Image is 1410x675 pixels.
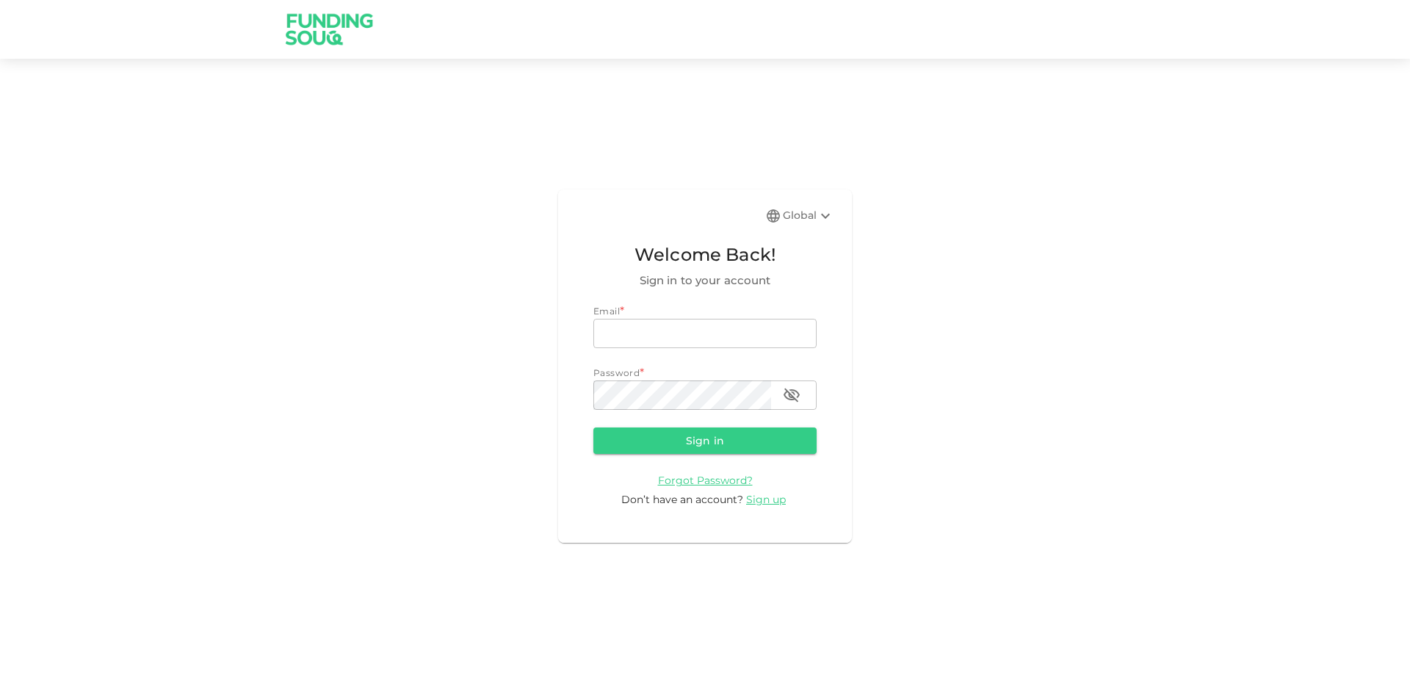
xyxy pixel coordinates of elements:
div: Global [783,207,834,225]
a: Forgot Password? [658,473,753,487]
span: Password [593,367,640,378]
input: email [593,319,817,348]
span: Sign up [746,493,786,506]
span: Don’t have an account? [621,493,743,506]
input: password [593,380,771,410]
span: Sign in to your account [593,272,817,289]
span: Forgot Password? [658,474,753,487]
span: Email [593,306,620,317]
span: Welcome Back! [593,241,817,269]
button: Sign in [593,427,817,454]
